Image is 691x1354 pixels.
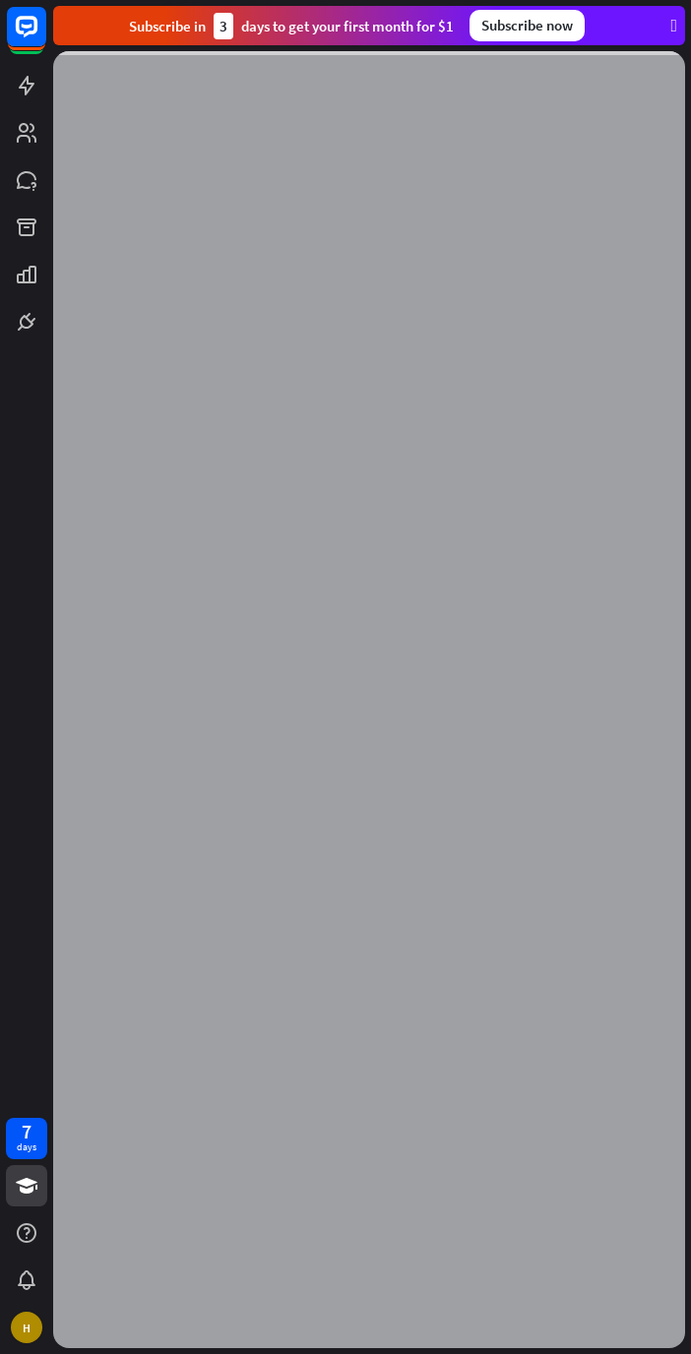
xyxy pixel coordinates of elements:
div: days [17,1140,36,1154]
div: 7 [22,1123,31,1140]
div: Subscribe in days to get your first month for $1 [129,13,454,39]
div: Subscribe now [470,10,585,41]
div: H [11,1312,42,1343]
a: 7 days [6,1118,47,1159]
div: 3 [214,13,233,39]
